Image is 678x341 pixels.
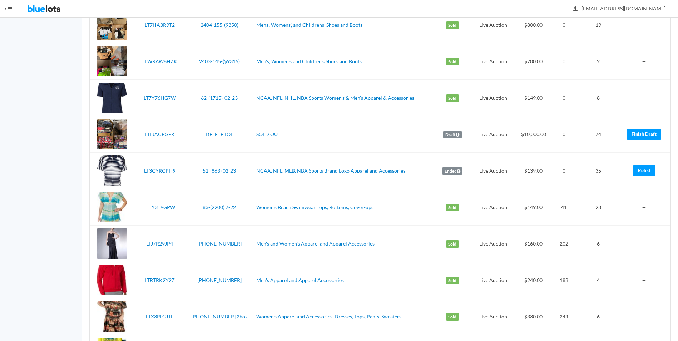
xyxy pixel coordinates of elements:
td: Live Auction [472,153,514,189]
label: Sold [446,240,459,248]
a: SOLD OUT [256,131,281,137]
a: LTLY3T9GPW [144,204,175,210]
a: [PHONE_NUMBER] [197,277,242,283]
a: [PHONE_NUMBER] [197,241,242,247]
td: Live Auction [472,189,514,226]
label: Sold [446,58,459,66]
a: [PHONE_NUMBER] 2box [191,313,248,320]
a: LT7HA3R9T2 [145,22,175,28]
a: LTLJACPGFK [145,131,175,137]
td: Live Auction [472,80,514,116]
a: DELETE LOT [206,131,233,137]
label: Sold [446,94,459,102]
td: 188 [553,262,574,298]
td: Live Auction [472,7,514,43]
td: Live Auction [472,262,514,298]
td: $800.00 [514,7,553,43]
td: $700.00 [514,43,553,80]
td: $139.00 [514,153,553,189]
td: -- [622,262,670,298]
span: [EMAIL_ADDRESS][DOMAIN_NAME] [574,5,665,11]
label: Sold [446,204,459,212]
a: 51-(863) 02-23 [203,168,236,174]
td: 4 [574,262,622,298]
a: NCAA, NFL, NHL, NBA Sports Women's & Men's Apparel & Accessories [256,95,414,101]
td: -- [622,43,670,80]
td: 41 [553,189,574,226]
a: Women's Apparel and Accessories, Dresses, Tops, Pants, Sweaters [256,313,401,320]
td: 0 [553,7,574,43]
a: NCAA, NFL, MLB, NBA Sports Brand Logo Apparel and Accessories [256,168,405,174]
ion-icon: person [572,6,579,13]
td: Live Auction [472,226,514,262]
td: Live Auction [472,298,514,335]
a: Finish Draft [627,129,661,140]
td: 2 [574,43,622,80]
td: 35 [574,153,622,189]
td: -- [622,189,670,226]
td: $160.00 [514,226,553,262]
a: Men's, Women's and Children's Shoes and Boots [256,58,362,64]
a: LTJ7R29JP4 [146,241,173,247]
label: Sold [446,313,459,321]
td: 8 [574,80,622,116]
a: Mens', Womens', and Childrens' Shoes and Boots [256,22,362,28]
td: $240.00 [514,262,553,298]
a: Men's Apparel and Apparel Accessories [256,277,344,283]
td: 0 [553,80,574,116]
label: Sold [446,277,459,285]
td: -- [622,7,670,43]
td: $149.00 [514,80,553,116]
td: 6 [574,298,622,335]
a: Women's Beach Swimwear Tops, Bottoms, Cover-ups [256,204,373,210]
td: Live Auction [472,116,514,153]
td: $330.00 [514,298,553,335]
a: Men's and Women's Apparel and Apparel Accessories [256,241,375,247]
td: 19 [574,7,622,43]
td: -- [622,298,670,335]
a: LTX3RLGJTL [146,313,173,320]
td: 28 [574,189,622,226]
td: -- [622,80,670,116]
a: LT7Y76HG7W [144,95,176,101]
td: $149.00 [514,189,553,226]
label: Draft [443,131,462,139]
td: 0 [553,116,574,153]
a: Relist [633,165,655,176]
td: 6 [574,226,622,262]
td: 244 [553,298,574,335]
td: -- [622,226,670,262]
a: 62-(1715)-02-23 [201,95,238,101]
label: Sold [446,21,459,29]
a: LTRTRK2Y2Z [145,277,175,283]
a: 2404-155-(9350) [201,22,238,28]
td: Live Auction [472,43,514,80]
td: 0 [553,43,574,80]
a: 83-(2200) 7-22 [203,204,236,210]
a: LTWRAW6HZK [142,58,177,64]
td: $10,000.00 [514,116,553,153]
a: 2403-145-($9315) [199,58,240,64]
td: 0 [553,153,574,189]
td: 202 [553,226,574,262]
label: Ended [442,167,462,175]
td: 74 [574,116,622,153]
a: LT3GYRCPH9 [144,168,175,174]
